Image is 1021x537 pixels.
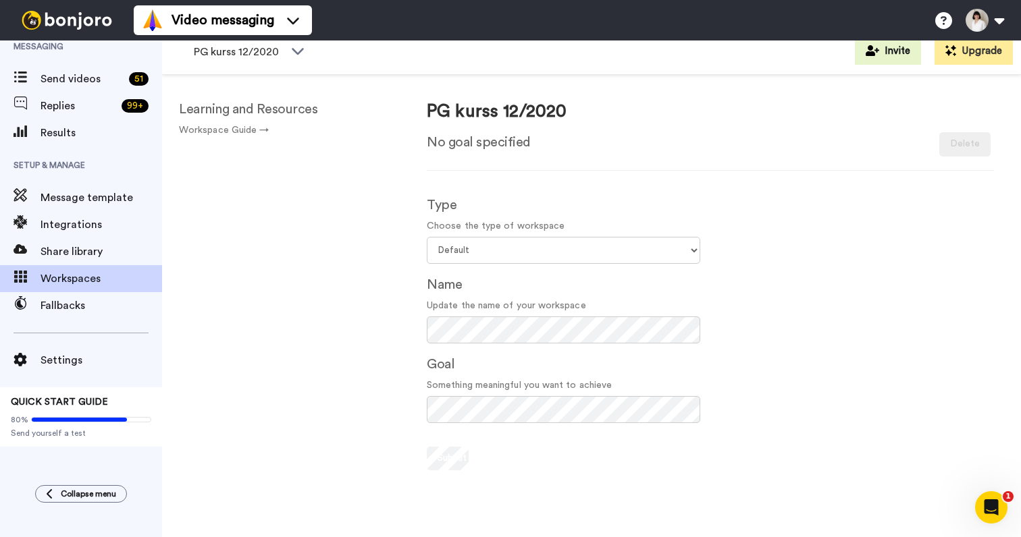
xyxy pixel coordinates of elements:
[194,44,284,60] span: PG kurss 12/2020
[1003,491,1014,502] span: 1
[16,11,117,30] img: bj-logo-header-white.svg
[427,378,612,393] label: Something meaningful you want to achieve
[427,102,567,121] h1: PG kurss 12/2020
[61,488,116,499] span: Collapse menu
[41,98,116,114] span: Replies
[41,125,162,141] span: Results
[427,447,469,471] input: Submit
[41,217,162,233] span: Integrations
[427,299,586,313] label: Update the name of your workspace
[975,491,1007,524] iframe: Intercom live chat
[855,38,921,65] button: Invite
[179,125,269,135] a: Workspace Guide →
[172,11,274,30] span: Video messaging
[427,135,567,150] h2: No goal specified
[939,132,991,157] button: Delete
[11,397,108,407] span: QUICK START GUIDE
[427,357,700,372] h2: Goal
[11,428,151,439] span: Send yourself a test
[41,244,162,260] span: Share library
[427,198,700,213] h2: Type
[41,352,162,368] span: Settings
[41,71,124,87] span: Send videos
[129,72,149,86] div: 51
[142,9,163,31] img: vm-color.svg
[41,298,162,314] span: Fallbacks
[35,485,127,503] button: Collapse menu
[122,99,149,113] div: 99 +
[41,271,162,287] span: Workspaces
[935,38,1013,65] button: Upgrade
[179,102,383,117] h2: Learning and Resources
[11,414,28,425] span: 80%
[427,219,565,233] label: Choose the type of workspace
[41,190,162,206] span: Message template
[427,277,700,292] h2: Name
